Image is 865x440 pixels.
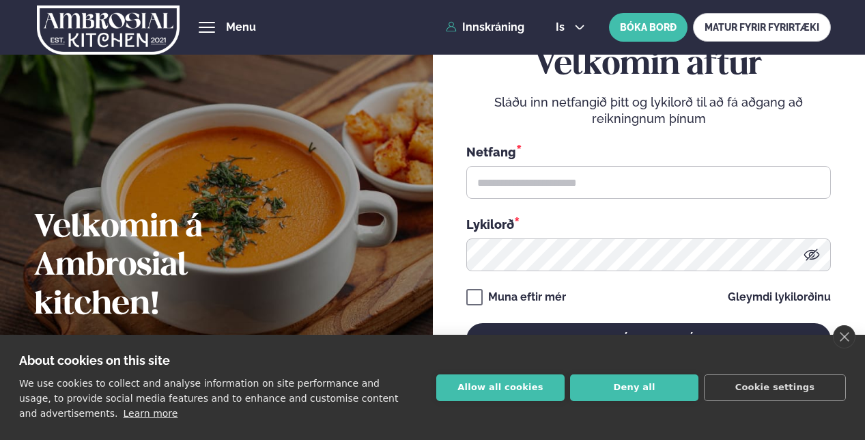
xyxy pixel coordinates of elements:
[833,325,855,348] a: close
[704,374,846,401] button: Cookie settings
[466,323,831,356] button: Innskráning/Skrá inn
[199,19,215,36] button: hamburger
[466,46,831,85] h2: Velkomin aftur
[37,2,180,58] img: logo
[34,209,317,324] h2: Velkomin á Ambrosial kitchen!
[693,13,831,42] a: MATUR FYRIR FYRIRTÆKI
[570,374,698,401] button: Deny all
[19,378,398,419] p: We use cookies to collect and analyse information on site performance and usage, to provide socia...
[556,22,569,33] span: is
[124,408,178,419] a: Learn more
[728,292,831,303] a: Gleymdi lykilorðinu
[466,215,831,233] div: Lykilorð
[545,22,596,33] button: is
[466,94,831,127] p: Sláðu inn netfangið þitt og lykilorð til að fá aðgang að reikningnum þínum
[609,13,687,42] button: BÓKA BORÐ
[466,143,831,161] div: Netfang
[436,374,565,401] button: Allow all cookies
[19,353,170,368] strong: About cookies on this site
[446,21,524,33] a: Innskráning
